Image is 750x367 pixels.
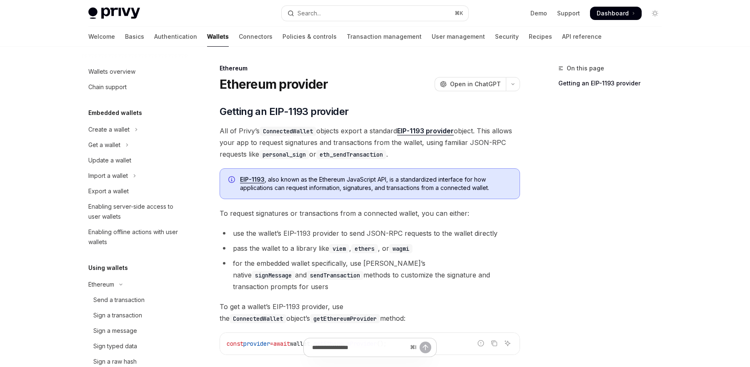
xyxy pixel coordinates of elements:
h5: Using wallets [88,263,128,273]
span: ⌘ K [455,10,463,17]
a: Policies & controls [282,27,337,47]
code: signMessage [252,271,295,280]
h5: Embedded wallets [88,108,142,118]
a: Basics [125,27,144,47]
div: Sign a message [93,326,137,336]
button: Toggle Create a wallet section [82,122,188,137]
div: Ethereum [88,280,114,290]
span: To get a wallet’s EIP-1193 provider, use the object’s method: [220,301,520,324]
li: pass the wallet to a library like , , or [220,242,520,254]
a: Transaction management [347,27,422,47]
code: viem [329,244,349,253]
button: Send message [420,342,431,353]
img: light logo [88,7,140,19]
code: ConnectedWallet [260,127,316,136]
input: Ask a question... [312,338,407,357]
div: Import a wallet [88,171,128,181]
div: Get a wallet [88,140,120,150]
li: use the wallet’s EIP-1193 provider to send JSON-RPC requests to the wallet directly [220,227,520,239]
a: Authentication [154,27,197,47]
a: Wallets overview [82,64,188,79]
a: Dashboard [590,7,642,20]
code: sendTransaction [307,271,363,280]
svg: Info [228,176,237,185]
a: Welcome [88,27,115,47]
a: Enabling offline actions with user wallets [82,225,188,250]
div: Enabling server-side access to user wallets [88,202,183,222]
span: On this page [567,63,604,73]
code: wagmi [389,244,412,253]
code: personal_sign [259,150,309,159]
h1: Ethereum provider [220,77,328,92]
a: Connectors [239,27,272,47]
a: Chain support [82,80,188,95]
a: Recipes [529,27,552,47]
a: EIP-1193 [240,176,265,183]
button: Toggle Ethereum section [82,277,188,292]
button: Open in ChatGPT [435,77,506,91]
div: Ethereum [220,64,520,72]
a: EIP-1193 provider [397,127,454,135]
button: Toggle dark mode [648,7,662,20]
div: Update a wallet [88,155,131,165]
span: Dashboard [597,9,629,17]
a: Send a transaction [82,292,188,307]
button: Open search [282,6,468,21]
button: Toggle Import a wallet section [82,168,188,183]
a: Wallets [207,27,229,47]
a: Sign a transaction [82,308,188,323]
a: API reference [562,27,602,47]
a: Support [557,9,580,17]
div: Create a wallet [88,125,130,135]
code: getEthereumProvider [310,314,380,323]
a: Getting an EIP-1193 provider [558,77,668,90]
div: Export a wallet [88,186,129,196]
div: Sign a transaction [93,310,142,320]
code: eth_sendTransaction [316,150,386,159]
div: Wallets overview [88,67,135,77]
div: Sign typed data [93,341,137,351]
a: Security [495,27,519,47]
a: User management [432,27,485,47]
a: Export a wallet [82,184,188,199]
li: for the embedded wallet specifically, use [PERSON_NAME]’s native and methods to customize the sig... [220,257,520,292]
span: To request signatures or transactions from a connected wallet, you can either: [220,207,520,219]
div: Search... [297,8,321,18]
code: ConnectedWallet [230,314,286,323]
code: ethers [351,244,378,253]
span: Getting an EIP-1193 provider [220,105,348,118]
div: Chain support [88,82,127,92]
a: Sign a message [82,323,188,338]
div: Sign a raw hash [93,357,137,367]
a: Enabling server-side access to user wallets [82,199,188,224]
span: , also known as the Ethereum JavaScript API, is a standardized interface for how applications can... [240,175,511,192]
div: Enabling offline actions with user wallets [88,227,183,247]
button: Toggle Get a wallet section [82,137,188,152]
a: Update a wallet [82,153,188,168]
div: Send a transaction [93,295,145,305]
span: Open in ChatGPT [450,80,501,88]
span: All of Privy’s objects export a standard object. This allows your app to request signatures and t... [220,125,520,160]
a: Demo [530,9,547,17]
a: Sign typed data [82,339,188,354]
